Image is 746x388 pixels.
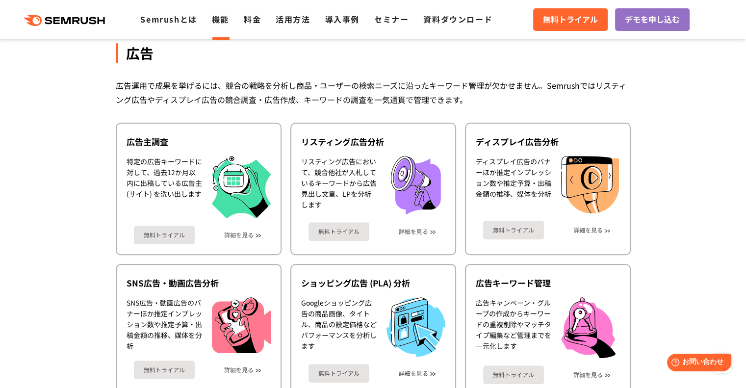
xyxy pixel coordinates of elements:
[386,156,445,215] img: リスティング広告分析
[573,227,603,233] a: 詳細を見る
[659,350,735,377] iframe: Help widget launcher
[561,297,616,359] img: 広告キーワード管理
[325,13,360,25] a: 導入事例
[127,297,202,353] div: SNS広告・動画広告のバナーほか推定インプレッション数や推定予算・出稿金額の推移、媒体を分析
[533,8,608,31] a: 無料トライアル
[309,364,369,383] a: 無料トライアル
[301,136,445,148] div: リスティング広告分析
[625,13,680,26] span: デモを申し込む
[127,156,202,218] div: 特定の広告キーワードに対して、過去12か月以内に出稿している広告主 (サイト) を洗い出します
[224,366,254,373] a: 詳細を見る
[615,8,690,31] a: デモを申し込む
[476,156,551,214] div: ディスプレイ広告のバナーほか推定インプレッション数や推定予算・出稿金額の推移、媒体を分析
[399,228,428,235] a: 詳細を見る
[309,222,369,241] a: 無料トライアル
[244,13,261,25] a: 料金
[561,156,619,214] img: ディスプレイ広告分析
[134,226,195,244] a: 無料トライアル
[127,136,271,148] div: 広告主調査
[140,13,197,25] a: Semrushとは
[483,221,544,239] a: 無料トライアル
[224,232,254,238] a: 詳細を見る
[476,277,620,289] div: 広告キーワード管理
[476,136,620,148] div: ディスプレイ広告分析
[573,371,603,378] a: 詳細を見る
[212,297,271,353] img: SNS広告・動画広告分析
[116,78,631,107] div: 広告運用で成果を挙げるには、競合の戦略を分析し商品・ユーザーの検索ニーズに沿ったキーワード管理が欠かせません。Semrushではリスティング広告やディスプレイ広告の競合調査・広告作成、キーワード...
[483,365,544,384] a: 無料トライアル
[134,361,195,379] a: 無料トライアル
[301,156,377,215] div: リスティング広告において、競合他社が入札しているキーワードから広告見出し文章、LPを分析します
[543,13,598,26] span: 無料トライアル
[127,277,271,289] div: SNS広告・動画広告分析
[386,297,445,357] img: ショッピング広告 (PLA) 分析
[276,13,310,25] a: 活用方法
[301,277,445,289] div: ショッピング広告 (PLA) 分析
[212,156,271,218] img: 広告主調査
[399,370,428,377] a: 詳細を見る
[374,13,409,25] a: セミナー
[301,297,377,357] div: Googleショッピング広告の商品画像、タイトル、商品の設定価格などパフォーマンスを分析します
[116,43,631,63] div: 広告
[212,13,229,25] a: 機能
[423,13,492,25] a: 資料ダウンロード
[476,297,551,359] div: 広告キャンペーン・グループの作成からキーワードの重複削除やマッチタイプ編集など管理までを一元化します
